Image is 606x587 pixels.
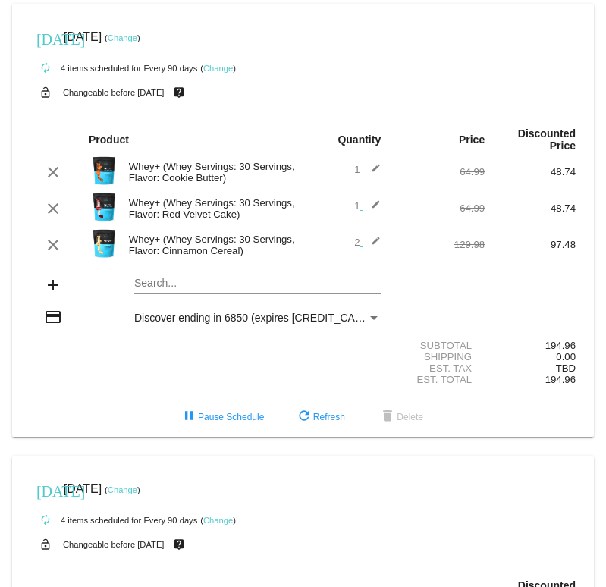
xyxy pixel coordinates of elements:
[295,412,345,422] span: Refresh
[36,481,55,499] mat-icon: [DATE]
[366,403,435,431] button: Delete
[180,408,198,426] mat-icon: pause
[36,83,55,102] mat-icon: lock_open
[170,83,188,102] mat-icon: live_help
[44,308,62,326] mat-icon: credit_card
[485,166,576,177] div: 48.74
[485,340,576,351] div: 194.96
[89,155,119,186] img: Image-1-Carousel-Whey-2lb-Cookie-Butter-1000x1000-2.png
[363,199,381,218] mat-icon: edit
[63,540,165,549] small: Changeable before [DATE]
[354,200,381,212] span: 1
[394,340,485,351] div: Subtotal
[89,192,119,222] img: Image-1-Whey-2lb-Red-Velvet-1000x1000-Roman-Berezecky.png
[459,133,485,146] strong: Price
[283,403,357,431] button: Refresh
[36,511,55,529] mat-icon: autorenew
[545,374,576,385] span: 194.96
[121,161,303,184] div: Whey+ (Whey Servings: 30 Servings, Flavor: Cookie Butter)
[134,312,381,324] mat-select: Payment Method
[105,485,140,494] small: ( )
[108,485,137,494] a: Change
[170,535,188,554] mat-icon: live_help
[36,59,55,77] mat-icon: autorenew
[36,535,55,554] mat-icon: lock_open
[378,408,397,426] mat-icon: delete
[134,312,410,324] span: Discover ending in 6850 (expires [CREDIT_CARD_DATA])
[30,516,197,525] small: 4 items scheduled for Every 90 days
[36,29,55,47] mat-icon: [DATE]
[556,363,576,374] span: TBD
[44,199,62,218] mat-icon: clear
[63,88,165,97] small: Changeable before [DATE]
[394,239,485,250] div: 129.98
[354,164,381,175] span: 1
[121,234,303,256] div: Whey+ (Whey Servings: 30 Servings, Flavor: Cinnamon Cereal)
[394,166,485,177] div: 64.99
[485,202,576,214] div: 48.74
[30,64,197,73] small: 4 items scheduled for Every 90 days
[200,64,236,73] small: ( )
[518,127,576,152] strong: Discounted Price
[394,363,485,374] div: Est. Tax
[121,197,303,220] div: Whey+ (Whey Servings: 30 Servings, Flavor: Red Velvet Cake)
[394,351,485,363] div: Shipping
[180,412,264,422] span: Pause Schedule
[354,237,381,248] span: 2
[44,163,62,181] mat-icon: clear
[168,403,276,431] button: Pause Schedule
[338,133,381,146] strong: Quantity
[134,278,381,290] input: Search...
[89,133,129,146] strong: Product
[485,239,576,250] div: 97.48
[378,412,423,422] span: Delete
[203,516,233,525] a: Change
[44,236,62,254] mat-icon: clear
[556,351,576,363] span: 0.00
[44,276,62,294] mat-icon: add
[295,408,313,426] mat-icon: refresh
[200,516,236,525] small: ( )
[203,64,233,73] a: Change
[89,228,119,259] img: Image-1-Carousel-Whey-2lb-Cin-Cereal-no-badge-Transp.png
[108,33,137,42] a: Change
[363,236,381,254] mat-icon: edit
[105,33,140,42] small: ( )
[394,202,485,214] div: 64.99
[394,374,485,385] div: Est. Total
[363,163,381,181] mat-icon: edit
